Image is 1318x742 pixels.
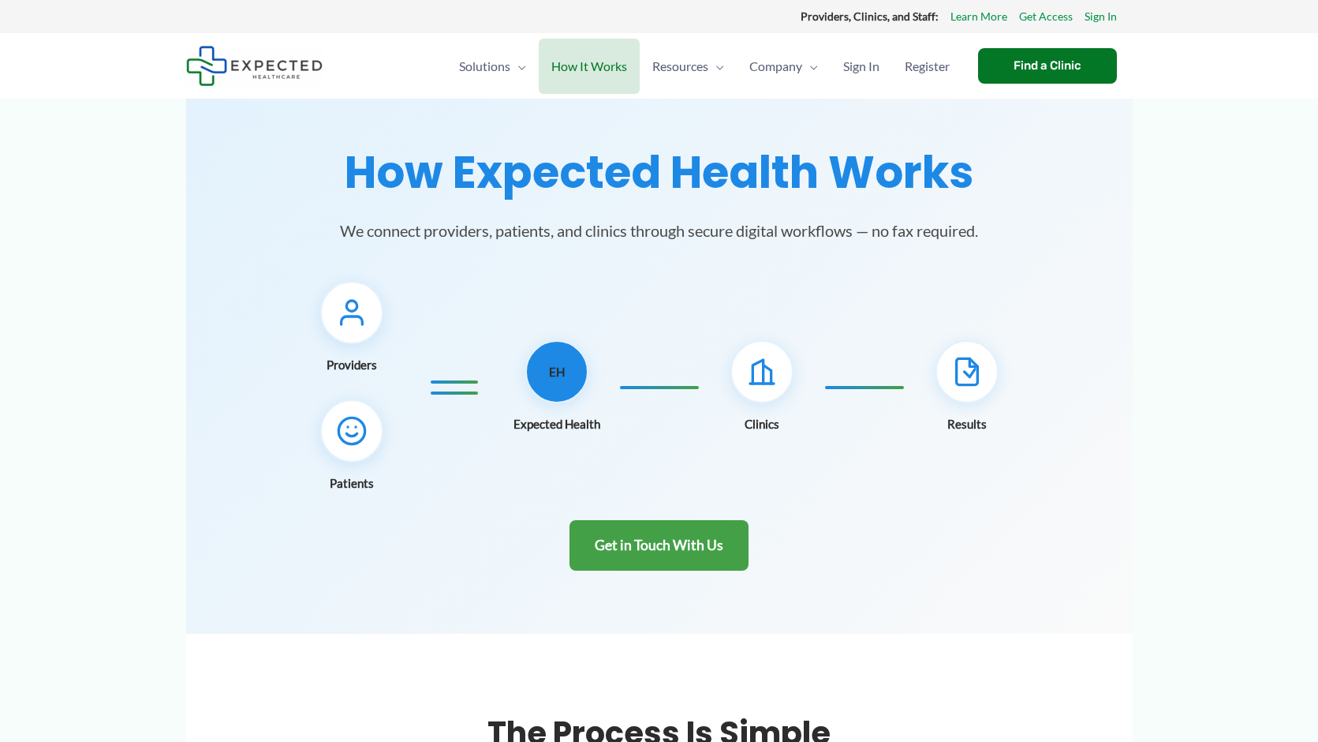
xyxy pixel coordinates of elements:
a: Sign In [831,39,892,94]
span: Providers [327,354,377,376]
span: Company [749,39,802,94]
span: Menu Toggle [802,39,818,94]
nav: Primary Site Navigation [446,39,962,94]
p: We connect providers, patients, and clinics through secure digital workflows — no fax required. [304,218,1014,243]
a: Sign In [1085,6,1117,27]
a: SolutionsMenu Toggle [446,39,539,94]
span: EH [549,361,565,383]
span: How It Works [551,39,627,94]
a: How It Works [539,39,640,94]
a: Register [892,39,962,94]
span: Results [947,413,987,435]
a: Find a Clinic [978,48,1117,84]
span: Sign In [843,39,879,94]
span: Expected Health [513,413,600,435]
a: CompanyMenu Toggle [737,39,831,94]
h1: How Expected Health Works [205,146,1114,199]
span: Solutions [459,39,510,94]
span: Patients [330,472,374,494]
a: Get Access [1019,6,1073,27]
img: Expected Healthcare Logo - side, dark font, small [186,46,323,86]
span: Resources [652,39,708,94]
a: ResourcesMenu Toggle [640,39,737,94]
span: Menu Toggle [510,39,526,94]
a: Get in Touch With Us [569,520,749,571]
span: Register [905,39,950,94]
span: Clinics [745,413,779,435]
span: Menu Toggle [708,39,724,94]
strong: Providers, Clinics, and Staff: [801,9,939,23]
a: Learn More [950,6,1007,27]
